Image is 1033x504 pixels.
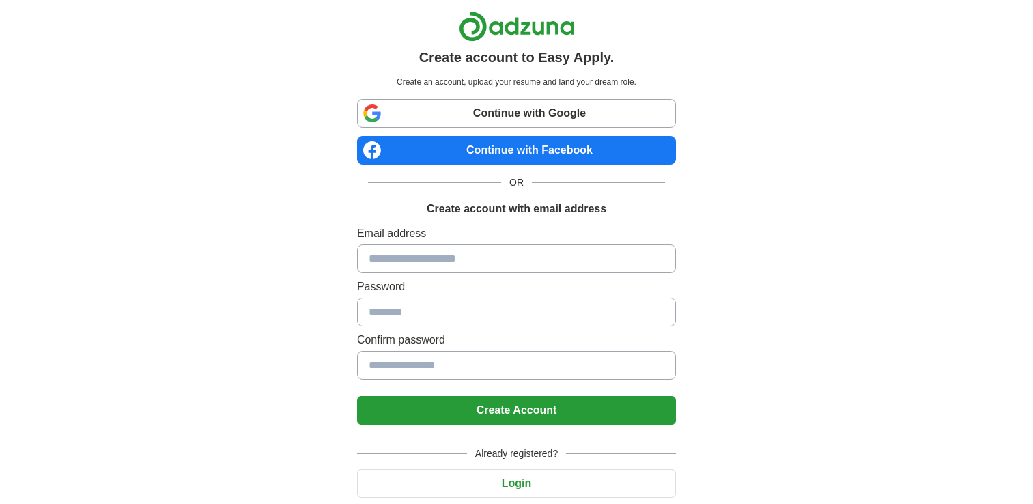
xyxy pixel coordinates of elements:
[357,477,676,489] a: Login
[360,76,673,88] p: Create an account, upload your resume and land your dream role.
[419,47,614,68] h1: Create account to Easy Apply.
[467,447,566,461] span: Already registered?
[357,279,676,295] label: Password
[357,396,676,425] button: Create Account
[357,332,676,348] label: Confirm password
[357,99,676,128] a: Continue with Google
[357,469,676,498] button: Login
[459,11,575,42] img: Adzuna logo
[501,176,532,190] span: OR
[357,136,676,165] a: Continue with Facebook
[357,225,676,242] label: Email address
[427,201,606,217] h1: Create account with email address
